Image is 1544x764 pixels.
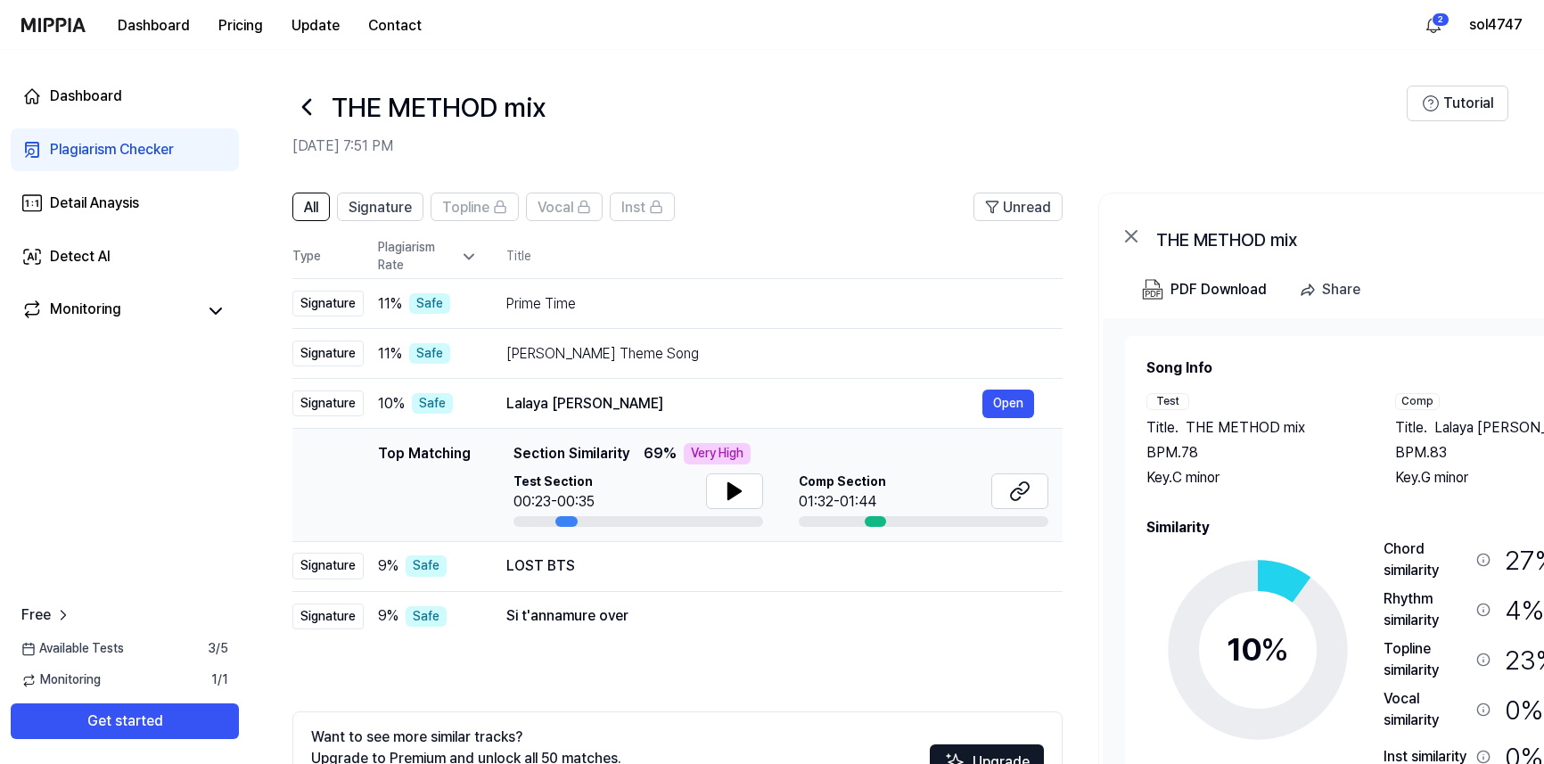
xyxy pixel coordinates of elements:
[513,443,629,464] span: Section Similarity
[684,443,751,464] div: Very High
[1407,86,1508,121] button: Tutorial
[50,193,139,214] div: Detail Anaysis
[1227,626,1289,674] div: 10
[292,390,364,417] div: Signature
[506,293,1034,315] div: Prime Time
[337,193,423,221] button: Signature
[412,393,453,415] div: Safe
[292,553,364,579] div: Signature
[513,473,595,491] span: Test Section
[11,703,239,739] button: Get started
[50,299,121,324] div: Monitoring
[1146,417,1179,439] span: Title .
[513,491,595,513] div: 00:23-00:35
[1142,279,1163,300] img: PDF Download
[103,8,204,44] button: Dashboard
[431,193,519,221] button: Topline
[982,390,1034,418] button: Open
[1384,538,1469,581] div: Chord similarity
[277,1,354,50] a: Update
[378,443,471,527] div: Top Matching
[1146,393,1189,410] div: Test
[21,640,124,658] span: Available Tests
[11,75,239,118] a: Dashboard
[277,8,354,44] button: Update
[1261,630,1289,669] span: %
[50,139,174,160] div: Plagiarism Checker
[1469,14,1523,36] button: sol4747
[1384,588,1469,631] div: Rhythm similarity
[378,343,402,365] span: 11 %
[506,235,1063,278] th: Title
[1432,12,1450,27] div: 2
[208,640,228,658] span: 3 / 5
[50,246,111,267] div: Detect AI
[610,193,675,221] button: Inst
[21,604,72,626] a: Free
[1156,226,1513,247] div: THE METHOD mix
[354,8,436,44] button: Contact
[21,604,51,626] span: Free
[21,671,101,689] span: Monitoring
[621,197,645,218] span: Inst
[304,197,318,218] span: All
[11,128,239,171] a: Plagiarism Checker
[442,197,489,218] span: Topline
[204,8,277,44] button: Pricing
[799,491,886,513] div: 01:32-01:44
[1423,14,1444,36] img: 알림
[1003,197,1051,218] span: Unread
[506,393,982,415] div: Lalaya [PERSON_NAME]
[292,291,364,317] div: Signature
[50,86,122,107] div: Dashboard
[11,182,239,225] a: Detail Anaysis
[378,239,478,274] div: Plagiarism Rate
[973,193,1063,221] button: Unread
[506,605,1034,627] div: Si t'annamure over
[406,606,447,628] div: Safe
[21,299,196,324] a: Monitoring
[378,605,398,627] span: 9 %
[1146,467,1359,489] div: Key. C minor
[1170,278,1267,301] div: PDF Download
[409,293,450,315] div: Safe
[1395,393,1440,410] div: Comp
[378,393,405,415] span: 10 %
[644,443,677,464] span: 69 %
[292,136,1407,157] h2: [DATE] 7:51 PM
[1292,272,1375,308] button: Share
[1419,11,1448,39] button: 알림2
[292,193,330,221] button: All
[1186,417,1305,439] span: THE METHOD mix
[1322,278,1360,301] div: Share
[1138,272,1270,308] button: PDF Download
[409,343,450,365] div: Safe
[21,18,86,32] img: logo
[506,555,1034,577] div: LOST BTS
[1395,417,1427,439] span: Title .
[1384,688,1469,731] div: Vocal similarity
[1146,442,1359,464] div: BPM. 78
[378,555,398,577] span: 9 %
[378,293,402,315] span: 11 %
[349,197,412,218] span: Signature
[506,343,1034,365] div: [PERSON_NAME] Theme Song
[406,555,447,577] div: Safe
[526,193,603,221] button: Vocal
[292,341,364,367] div: Signature
[292,604,364,630] div: Signature
[11,235,239,278] a: Detect AI
[799,473,886,491] span: Comp Section
[1384,638,1469,681] div: Topline similarity
[332,88,546,126] h1: THE METHOD mix
[211,671,228,689] span: 1 / 1
[538,197,573,218] span: Vocal
[292,235,364,279] th: Type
